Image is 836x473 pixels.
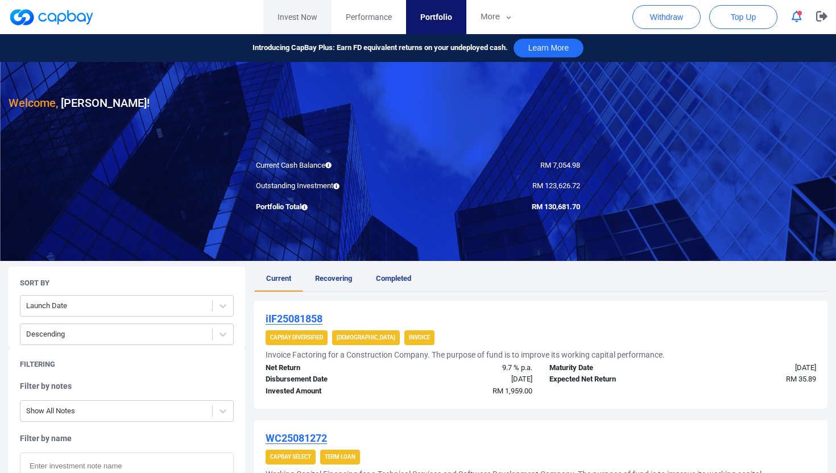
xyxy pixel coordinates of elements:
div: Invested Amount [257,385,399,397]
span: RM 1,959.00 [493,387,532,395]
strong: Term Loan [325,454,355,460]
div: [DATE] [399,374,541,385]
button: Top Up [709,5,777,29]
h5: Filter by notes [20,381,234,391]
div: Current Cash Balance [247,160,418,172]
span: Portfolio [420,11,452,23]
span: RM 35.89 [786,375,816,383]
span: Completed [376,274,411,283]
div: Outstanding Investment [247,180,418,192]
u: WC25081272 [266,432,327,444]
button: Learn More [514,39,584,57]
h5: Invoice Factoring for a Construction Company. The purpose of fund is to improve its working capit... [266,350,665,360]
span: RM 123,626.72 [532,181,580,190]
div: Maturity Date [541,362,683,374]
button: Withdraw [632,5,701,29]
span: Recovering [315,274,352,283]
span: Top Up [731,11,756,23]
span: Current [266,274,291,283]
h3: [PERSON_NAME] ! [9,94,150,112]
h5: Filter by name [20,433,234,443]
h5: Filtering [20,359,55,370]
span: RM 130,681.70 [532,202,580,211]
span: RM 7,054.98 [540,161,580,169]
span: Welcome, [9,96,58,110]
div: Net Return [257,362,399,374]
div: Disbursement Date [257,374,399,385]
strong: [DEMOGRAPHIC_DATA] [337,334,395,341]
span: Performance [346,11,392,23]
div: 9.7 % p.a. [399,362,541,374]
span: Introducing CapBay Plus: Earn FD equivalent returns on your undeployed cash. [253,42,508,54]
u: iIF25081858 [266,313,322,325]
strong: Invoice [409,334,430,341]
strong: CapBay Select [270,454,311,460]
strong: CapBay Diversified [270,334,323,341]
h5: Sort By [20,278,49,288]
div: [DATE] [683,362,825,374]
div: Portfolio Total [247,201,418,213]
div: Expected Net Return [541,374,683,385]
